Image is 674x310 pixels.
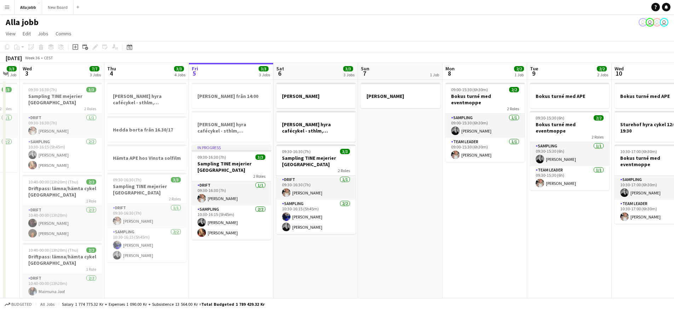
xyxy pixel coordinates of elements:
[361,93,440,99] h3: [PERSON_NAME]
[107,183,186,196] h3: Sampling TINE mejerier [GEOGRAPHIC_DATA]
[23,185,102,198] h3: Driftpass: lämna/hämta cykel [GEOGRAPHIC_DATA]
[620,149,657,154] span: 10:30-17:00 (6h30m)
[276,145,356,234] app-job-card: 09:30-16:30 (7h)3/3Sampling TINE mejerier [GEOGRAPHIC_DATA]2 RolesDrift1/109:30-16:30 (7h)[PERSON...
[15,0,42,14] button: Alla jobb
[192,65,198,72] span: Fri
[107,65,116,72] span: Thu
[192,93,271,99] h3: [PERSON_NAME] från 14:00
[253,174,265,179] span: 2 Roles
[53,29,74,38] a: Comms
[38,30,48,37] span: Jobs
[514,66,524,71] span: 2/2
[7,72,16,77] div: 1 Job
[530,111,609,190] app-job-card: 09:30-15:30 (6h)2/2Bokus turné med eventmoppe2 RolesSampling1/109:30-15:30 (6h)[PERSON_NAME]Team ...
[276,65,284,72] span: Sat
[530,93,609,99] h3: Bokus turné med APE
[276,176,356,200] app-card-role: Drift1/109:30-16:30 (7h)[PERSON_NAME]
[255,154,265,160] span: 3/3
[23,114,102,138] app-card-role: Drift1/109:30-16:30 (7h)[PERSON_NAME]
[107,173,186,262] div: 09:30-16:30 (7h)3/3Sampling TINE mejerier [GEOGRAPHIC_DATA]2 RolesDrift1/109:30-16:30 (7h)[PERSON...
[22,69,32,77] span: 3
[445,93,525,106] h3: Bokus turné med eventmoppe
[514,72,524,77] div: 1 Job
[7,66,17,71] span: 3/3
[592,134,604,140] span: 2 Roles
[192,160,271,173] h3: Sampling TINE mejerier [GEOGRAPHIC_DATA]
[360,69,369,77] span: 7
[23,30,31,37] span: Edit
[28,87,57,92] span: 09:30-16:30 (7h)
[42,0,74,14] button: New Board
[192,205,271,240] app-card-role: Sampling2/210:30-16:15 (5h45m)[PERSON_NAME][PERSON_NAME]
[192,181,271,205] app-card-role: Drift1/109:30-16:30 (7h)[PERSON_NAME]
[361,83,440,108] app-job-card: [PERSON_NAME]
[343,66,353,71] span: 3/3
[2,87,12,92] span: 3/3
[6,17,39,28] h1: Alla jobb
[530,166,609,190] app-card-role: Team Leader1/109:30-15:30 (6h)[PERSON_NAME]
[597,66,607,71] span: 2/2
[107,204,186,228] app-card-role: Drift1/109:30-16:30 (7h)[PERSON_NAME]
[646,18,654,27] app-user-avatar: Hedda Lagerbielke
[639,18,647,27] app-user-avatar: Hedda Lagerbielke
[276,111,356,142] app-job-card: [PERSON_NAME] hyra cafécykel - sthlm, [GEOGRAPHIC_DATA], cph
[6,54,22,62] div: [DATE]
[23,65,32,72] span: Wed
[86,198,96,204] span: 1 Role
[107,145,186,170] app-job-card: Hämta APE hos Vinsta solfilm
[23,83,102,172] div: 09:30-16:30 (7h)3/3Sampling TINE mejerier [GEOGRAPHIC_DATA]2 RolesDrift1/109:30-16:30 (7h)[PERSON...
[56,30,71,37] span: Comms
[169,196,181,201] span: 2 Roles
[530,65,538,72] span: Tue
[28,247,78,253] span: 10:40-00:00 (13h20m) (Thu)
[276,121,356,134] h3: [PERSON_NAME] hyra cafécykel - sthlm, [GEOGRAPHIC_DATA], cph
[276,93,356,99] h3: [PERSON_NAME]
[201,302,265,307] span: Total Budgeted 1 789 429.32 kr
[197,154,226,160] span: 09:30-16:30 (7h)
[192,121,271,134] h3: [PERSON_NAME] hyra cafécykel - sthlm, [GEOGRAPHIC_DATA], cph
[86,179,96,185] span: 2/2
[23,243,102,309] app-job-card: 10:40-00:00 (13h20m) (Thu)2/2Driftpass: lämna/hämta cykel [GEOGRAPHIC_DATA]1 RoleDrift2/210:40-00...
[507,106,519,111] span: 2 Roles
[594,115,604,121] span: 2/2
[445,138,525,162] app-card-role: Team Leader1/109:00-15:30 (6h30m)[PERSON_NAME]
[107,155,186,161] h3: Hämta APE hos Vinsta solfilm
[192,111,271,142] div: [PERSON_NAME] hyra cafécykel - sthlm, [GEOGRAPHIC_DATA], cph
[344,72,355,77] div: 3 Jobs
[3,29,18,38] a: View
[276,83,356,108] app-job-card: [PERSON_NAME]
[35,29,51,38] a: Jobs
[11,302,32,307] span: Budgeted
[530,83,609,108] app-job-card: Bokus turné med APE
[192,83,271,108] app-job-card: [PERSON_NAME] från 14:00
[445,65,455,72] span: Mon
[259,66,269,71] span: 3/3
[445,83,525,162] div: 09:00-15:30 (6h30m)2/2Bokus turné med eventmoppe2 RolesSampling1/109:00-15:30 (6h30m)[PERSON_NAME...
[192,145,271,240] app-job-card: In progress09:30-16:30 (7h)3/3Sampling TINE mejerier [GEOGRAPHIC_DATA]2 RolesDrift1/109:30-16:30 ...
[90,72,101,77] div: 3 Jobs
[340,149,350,154] span: 3/3
[259,72,270,77] div: 3 Jobs
[107,228,186,262] app-card-role: Sampling2/210:30-16:15 (5h45m)[PERSON_NAME][PERSON_NAME]
[444,69,455,77] span: 8
[107,127,186,133] h3: Hedda borta från 16.30/17
[660,18,668,27] app-user-avatar: August Löfgren
[113,177,142,182] span: 09:30-16:30 (7h)
[107,83,186,113] div: [PERSON_NAME] hyra cafécykel - sthlm, [GEOGRAPHIC_DATA], cph
[530,142,609,166] app-card-role: Sampling1/109:30-15:30 (6h)[PERSON_NAME]
[39,302,56,307] span: All jobs
[191,69,198,77] span: 5
[62,302,265,307] div: Salary 1 774 775.32 kr + Expenses 1 090.00 kr + Subsistence 13 564.00 kr =
[106,69,116,77] span: 4
[445,114,525,138] app-card-role: Sampling1/109:00-15:30 (6h30m)[PERSON_NAME]
[275,69,284,77] span: 6
[530,121,609,134] h3: Bokus turné med eventmoppe
[509,87,519,92] span: 2/2
[86,247,96,253] span: 2/2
